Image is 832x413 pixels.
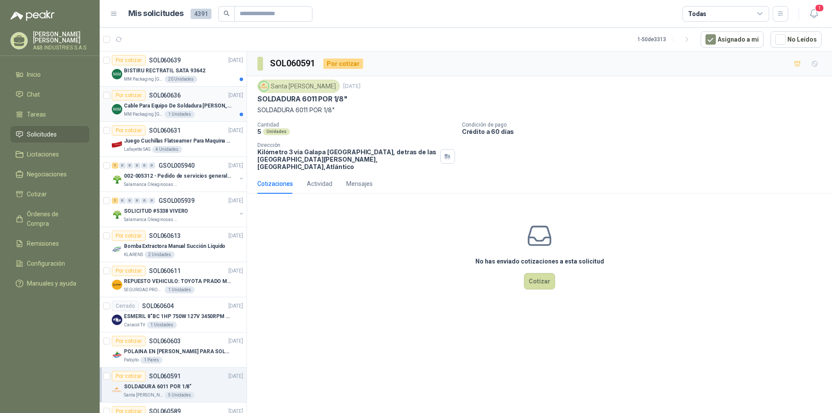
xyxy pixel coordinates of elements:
p: MM Packaging [GEOGRAPHIC_DATA] [124,111,163,118]
p: Lafayette SAS [124,146,150,153]
a: 1 0 0 0 0 0 GSOL005939[DATE] Company LogoSOLICITUD #5338 VIVEROSalamanca Oleaginosas SAS [112,195,245,223]
span: search [224,10,230,16]
a: Licitaciones [10,146,89,163]
div: 1 - 50 de 3313 [637,33,694,46]
p: SOL060604 [142,303,174,309]
p: GSOL005939 [159,198,195,204]
span: Tareas [27,110,46,119]
p: Bomba Extractora Manual Succión Líquido [124,242,225,250]
a: Por cotizarSOL060591[DATE] Company LogoSOLDADURA 6011 POR 1/8"Santa [PERSON_NAME]5 Unidades [100,367,247,403]
div: 0 [134,163,140,169]
p: Patojito [124,357,139,364]
p: SEGURIDAD PROVISER LTDA [124,286,163,293]
span: Configuración [27,259,65,268]
p: SOL060591 [149,373,181,379]
div: Cerrado [112,301,139,311]
button: 1 [806,6,822,22]
a: Chat [10,86,89,103]
div: 1 Unidades [165,111,195,118]
p: SOLDADURA 6011 POR 1/8" [257,94,348,104]
div: Por cotizar [323,59,363,69]
p: [PERSON_NAME] [PERSON_NAME] [33,31,89,43]
div: 0 [127,198,133,204]
div: Por cotizar [112,266,146,276]
p: SOL060631 [149,127,181,133]
p: [DATE] [343,82,361,91]
div: Actividad [307,179,332,189]
a: Por cotizarSOL060639[DATE] Company LogoBISTIRU RECTRATIL SATA 93642MM Packaging [GEOGRAPHIC_DATA]... [100,52,247,87]
a: Solicitudes [10,126,89,143]
p: SOLDADURA 6011 POR 1/8" [257,105,822,115]
p: Salamanca Oleaginosas SAS [124,216,179,223]
span: 1 [815,4,824,12]
p: SOL060603 [149,338,181,344]
p: GSOL005940 [159,163,195,169]
p: Santa [PERSON_NAME] [124,392,163,399]
img: Company Logo [112,104,122,114]
a: Tareas [10,106,89,123]
p: Juego Cuchillas Flatseamer Para Maquina de Coser [124,137,232,145]
p: SOL060611 [149,268,181,274]
p: KLARENS [124,251,143,258]
p: SOL060639 [149,57,181,63]
a: Por cotizarSOL060611[DATE] Company LogoREPUESTO VEHICULO: TOYOTA PRADO MODELO 2013, CILINDRAJE 29... [100,262,247,297]
div: Mensajes [346,179,373,189]
p: [DATE] [228,232,243,240]
img: Company Logo [112,69,122,79]
div: 20 Unidades [165,76,197,83]
a: Configuración [10,255,89,272]
button: No Leídos [770,31,822,48]
span: Chat [27,90,40,99]
div: 1 [112,198,118,204]
img: Company Logo [112,280,122,290]
img: Company Logo [112,315,122,325]
button: Cotizar [524,273,555,289]
a: Por cotizarSOL060603[DATE] Company LogoPOLAINA EN [PERSON_NAME] PARA SOLDADOR / ADJUNTAR FICHA TE... [100,332,247,367]
div: 1 Pares [140,357,162,364]
span: Cotizar [27,189,47,199]
a: Por cotizarSOL060613[DATE] Company LogoBomba Extractora Manual Succión LíquidoKLARENS2 Unidades [100,227,247,262]
p: SOL060613 [149,233,181,239]
div: Por cotizar [112,125,146,136]
div: Cotizaciones [257,179,293,189]
p: [DATE] [228,267,243,275]
p: Salamanca Oleaginosas SAS [124,181,179,188]
a: Negociaciones [10,166,89,182]
img: Company Logo [112,244,122,255]
img: Company Logo [259,81,269,91]
p: [DATE] [228,91,243,100]
span: Órdenes de Compra [27,209,81,228]
p: 002-005312 - Pedido de servicios generales CASA RO [124,172,232,180]
p: BISTIRU RECTRATIL SATA 93642 [124,67,205,75]
p: Dirección [257,142,437,148]
div: 0 [119,198,126,204]
h3: No has enviado cotizaciones a esta solicitud [475,257,604,266]
p: Kilómetro 3 vía Galapa [GEOGRAPHIC_DATA], detras de las [GEOGRAPHIC_DATA][PERSON_NAME], [GEOGRAPH... [257,148,437,170]
div: 0 [134,198,140,204]
p: [DATE] [228,197,243,205]
img: Company Logo [112,209,122,220]
div: 0 [127,163,133,169]
img: Company Logo [112,174,122,185]
div: 1 [112,163,118,169]
p: Caracol TV [124,322,145,328]
a: CerradoSOL060604[DATE] Company LogoESMERIL 8"BC 1HP 750W 127V 3450RPM URREACaracol TV1 Unidades [100,297,247,332]
div: Por cotizar [112,90,146,101]
div: 0 [149,163,155,169]
div: Santa [PERSON_NAME] [257,80,340,93]
p: Condición de pago [462,122,829,128]
p: [DATE] [228,337,243,345]
div: Por cotizar [112,371,146,381]
p: Cable Para Equipo De Soldadura [PERSON_NAME] [124,102,232,110]
div: Todas [688,9,706,19]
div: 2 Unidades [145,251,175,258]
div: 5 Unidades [165,392,195,399]
span: Negociaciones [27,169,67,179]
span: 4391 [191,9,211,19]
p: POLAINA EN [PERSON_NAME] PARA SOLDADOR / ADJUNTAR FICHA TECNICA [124,348,232,356]
span: Solicitudes [27,130,57,139]
a: Inicio [10,66,89,83]
span: Licitaciones [27,150,59,159]
p: Crédito a 60 días [462,128,829,135]
p: Cantidad [257,122,455,128]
